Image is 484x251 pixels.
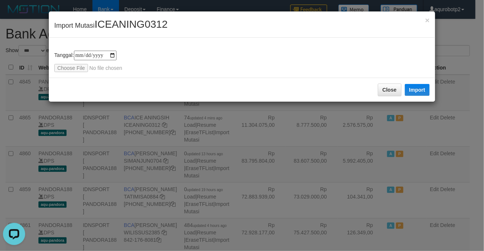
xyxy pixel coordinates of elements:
[54,22,168,29] span: Import Mutasi
[54,51,430,72] div: Tanggal:
[405,84,430,96] button: Import
[425,16,430,24] span: ×
[3,3,25,25] button: Open LiveChat chat widget
[95,18,168,30] span: ICEANING0312
[378,84,402,96] button: Close
[425,16,430,24] button: Close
